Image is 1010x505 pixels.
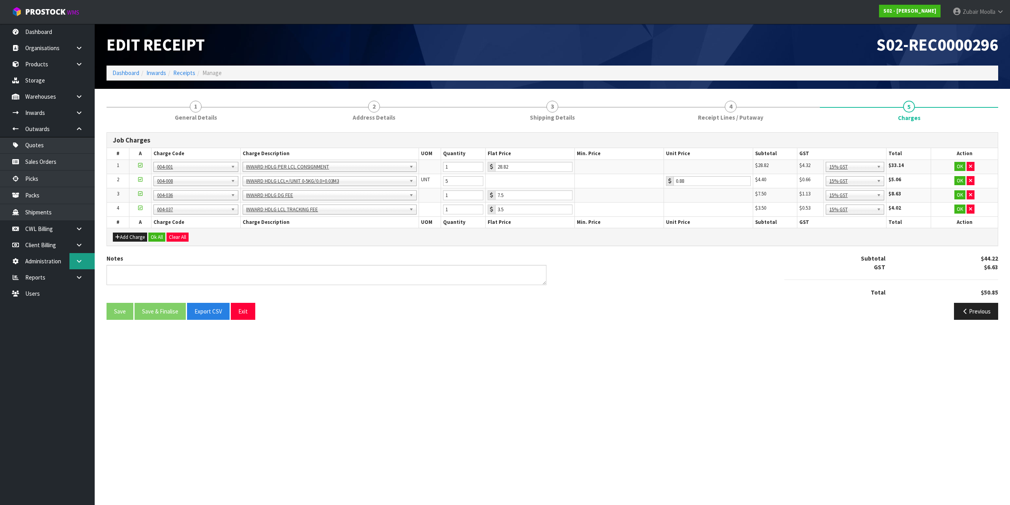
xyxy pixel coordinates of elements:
strong: $5.06 [888,176,901,183]
img: cube-alt.png [12,7,22,17]
th: UOM [419,148,441,160]
button: Save [107,303,133,320]
span: 15% GST [829,176,874,186]
strong: $44.22 [981,255,998,262]
span: INWARD HDLG LCL+/UNIT 0-5KG/0.0>0.03M3 [246,176,406,186]
th: Total [887,148,931,160]
span: INWARD HDLG LCL TRACKING FEE [246,205,406,214]
span: $3.50 [755,205,766,211]
th: Min. Price [574,216,664,228]
span: $7.50 [755,190,766,197]
span: INWARD HDLG DG FEE [246,191,406,200]
label: Notes [107,254,123,263]
span: 004-037 [157,205,228,214]
span: 15% GST [829,191,874,200]
button: OK [954,205,965,214]
span: $28.82 [755,162,769,169]
button: Save & Finalise [135,303,186,320]
span: 1 [190,101,202,113]
strong: $33.14 [888,162,904,169]
input: Base [495,205,572,214]
span: S02-REC0000296 [876,34,998,55]
td: 2 [107,174,129,188]
button: OK [954,190,965,200]
th: Total [887,216,931,228]
span: ProStock [25,7,65,17]
input: Quanity [443,190,483,200]
strong: $50.85 [981,289,998,296]
span: 15% GST [829,205,874,214]
button: Previous [954,303,998,320]
th: A [129,148,151,160]
th: Unit Price [664,216,753,228]
th: # [107,148,129,160]
span: $0.53 [799,205,810,211]
input: Base [495,190,572,200]
span: $4.40 [755,176,766,183]
strong: $8.63 [888,190,901,197]
th: Flat Price [486,216,575,228]
span: $4.32 [799,162,810,169]
td: 1 [107,160,129,174]
th: Min. Price [574,148,664,160]
input: Quanity [443,176,483,186]
th: Charge Description [241,148,419,160]
th: Action [931,148,998,160]
strong: GST [874,263,885,271]
th: Quantity [441,216,486,228]
th: Flat Price [486,148,575,160]
th: GST [797,216,887,228]
a: Inwards [146,69,166,77]
span: 4 [725,101,737,113]
span: 15% GST [829,162,874,172]
a: Receipts [173,69,195,77]
span: Edit Receipt [107,34,205,55]
span: 2 [368,101,380,113]
span: 004-008 [157,176,228,186]
h3: Job Charges [113,137,992,144]
button: Exit [231,303,255,320]
small: WMS [67,9,79,16]
td: 4 [107,202,129,216]
span: Address Details [353,113,395,122]
button: Clear All [166,233,189,242]
span: 004-001 [157,162,228,172]
span: Receipt Lines / Putaway [698,113,763,122]
strong: $6.63 [984,263,998,271]
strong: Subtotal [861,255,885,262]
a: Dashboard [112,69,139,77]
input: Base [495,162,572,172]
button: Ok All [148,233,165,242]
span: 004-036 [157,191,228,200]
th: GST [797,148,887,160]
th: Charge Code [151,148,241,160]
button: Export CSV [187,303,230,320]
strong: Total [871,289,885,296]
span: Moolla [980,8,995,15]
a: S02 - [PERSON_NAME] [879,5,941,17]
span: INWARD HDLG PER LCL CONSIGNMENT [246,162,406,172]
span: $1.13 [799,190,810,197]
input: Quanity [443,205,483,214]
th: Charge Description [241,216,419,228]
th: Quantity [441,148,486,160]
strong: S02 - [PERSON_NAME] [883,8,936,14]
strong: $4.02 [888,205,901,211]
th: Subtotal [753,148,797,160]
span: Shipping Details [530,113,575,122]
span: Zubair [963,8,978,15]
th: Unit Price [664,148,753,160]
input: Quanity [443,162,483,172]
span: Charges [107,126,998,326]
th: Charge Code [151,216,241,228]
span: $0.66 [799,176,810,183]
button: OK [954,176,965,186]
span: 3 [546,101,558,113]
td: 3 [107,188,129,202]
th: A [129,216,151,228]
span: 5 [903,101,915,113]
th: Action [931,216,998,228]
button: OK [954,162,965,171]
th: # [107,216,129,228]
th: Subtotal [753,216,797,228]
